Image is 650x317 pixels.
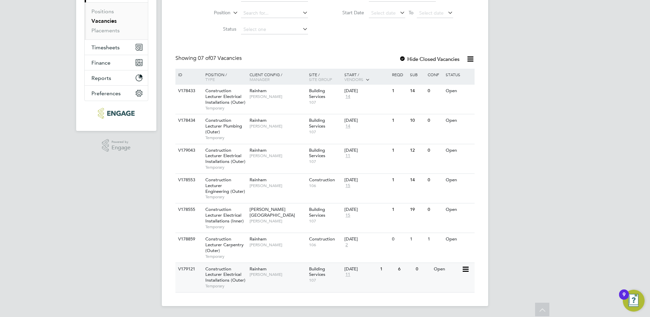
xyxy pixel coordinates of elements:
[176,69,200,80] div: ID
[390,174,408,186] div: 1
[84,108,148,119] a: Go to home page
[344,118,389,123] div: [DATE]
[205,135,246,140] span: Temporary
[85,2,148,39] div: Jobs
[419,10,444,16] span: Select date
[309,129,341,135] span: 107
[426,69,444,80] div: Conf
[250,236,267,242] span: Rainham
[250,266,267,272] span: Rainham
[325,10,364,16] label: Start Date
[85,86,148,101] button: Preferences
[91,27,120,34] a: Placements
[198,55,210,62] span: 07 of
[176,263,200,276] div: V179121
[85,70,148,85] button: Reports
[390,69,408,80] div: Reqd
[444,114,474,127] div: Open
[309,183,341,188] span: 106
[309,218,341,224] span: 107
[205,254,246,259] span: Temporary
[241,25,308,34] input: Select one
[408,114,426,127] div: 10
[91,18,117,24] a: Vacancies
[205,105,246,111] span: Temporary
[102,139,131,152] a: Powered byEngage
[309,88,325,99] span: Building Services
[344,213,351,218] span: 15
[205,117,242,135] span: Construction Lecturer Plumbing (Outer)
[396,263,414,276] div: 6
[344,148,389,153] div: [DATE]
[408,233,426,246] div: 1
[176,203,200,216] div: V178555
[309,159,341,164] span: 107
[309,147,325,159] span: Building Services
[390,85,408,97] div: 1
[344,183,351,189] span: 15
[344,236,389,242] div: [DATE]
[176,144,200,157] div: V179043
[241,9,308,18] input: Search for...
[91,44,120,51] span: Timesheets
[309,242,341,248] span: 106
[98,108,134,119] img: ncclondon-logo-retina.png
[408,69,426,80] div: Sub
[91,75,111,81] span: Reports
[371,10,396,16] span: Select date
[85,40,148,55] button: Timesheets
[250,242,306,248] span: [PERSON_NAME]
[408,203,426,216] div: 19
[176,114,200,127] div: V178434
[85,55,148,70] button: Finance
[426,144,444,157] div: 0
[414,263,432,276] div: 0
[309,278,341,283] span: 107
[344,153,351,159] span: 11
[250,153,306,158] span: [PERSON_NAME]
[250,177,267,183] span: Rainham
[344,272,351,278] span: 11
[250,123,306,129] span: [PERSON_NAME]
[200,69,248,85] div: Position /
[250,117,267,123] span: Rainham
[390,233,408,246] div: 0
[191,10,230,16] label: Position
[197,26,236,32] label: Status
[91,8,114,15] a: Positions
[444,203,474,216] div: Open
[426,203,444,216] div: 0
[408,174,426,186] div: 14
[176,85,200,97] div: V178433
[390,114,408,127] div: 1
[407,8,415,17] span: To
[309,117,325,129] span: Building Services
[344,266,377,272] div: [DATE]
[205,77,215,82] span: Type
[205,147,245,165] span: Construction Lecturer Electrical Installations (Outer)
[309,266,325,278] span: Building Services
[307,69,343,85] div: Site /
[344,94,351,100] span: 14
[408,144,426,157] div: 12
[176,174,200,186] div: V178553
[205,236,244,253] span: Construction Lecturer Carpentry (Outer)
[175,55,243,62] div: Showing
[248,69,307,85] div: Client Config /
[250,272,306,277] span: [PERSON_NAME]
[622,295,626,303] div: 9
[176,233,200,246] div: V178859
[426,174,444,186] div: 0
[309,206,325,218] span: Building Services
[205,165,246,170] span: Temporary
[309,100,341,105] span: 107
[426,114,444,127] div: 0
[205,224,246,230] span: Temporary
[444,174,474,186] div: Open
[309,236,335,242] span: Construction
[198,55,242,62] span: 07 Vacancies
[378,263,396,276] div: 1
[205,283,246,289] span: Temporary
[91,90,121,97] span: Preferences
[344,207,389,213] div: [DATE]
